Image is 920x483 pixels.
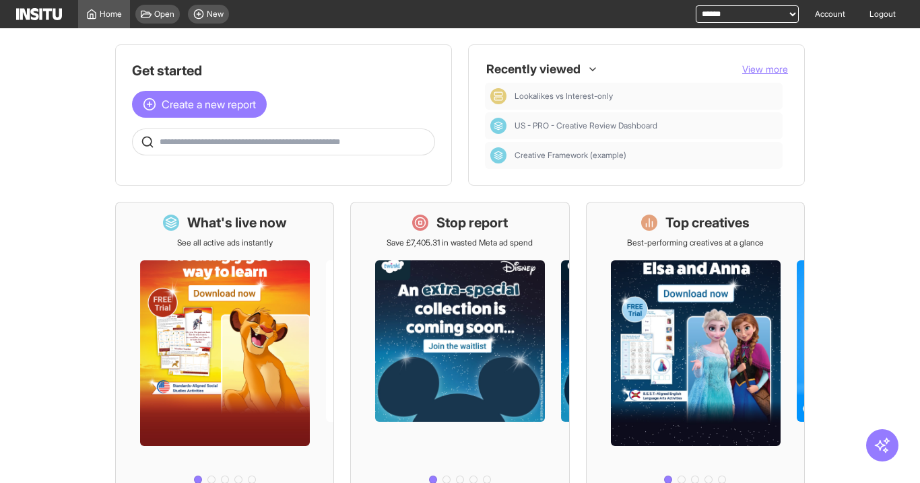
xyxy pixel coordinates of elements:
h1: What's live now [187,213,287,232]
div: Comparison [490,88,506,104]
span: Lookalikes vs Interest-only [515,91,777,102]
img: Logo [16,8,62,20]
span: Creative Framework (example) [515,150,626,161]
p: Best-performing creatives at a glance [627,237,764,248]
p: Save £7,405.31 in wasted Meta ad spend [387,237,533,248]
span: View more [742,63,788,75]
span: Home [100,9,122,20]
div: Dashboard [490,118,506,134]
button: View more [742,63,788,76]
span: Creative Framework (example) [515,150,777,161]
h1: Top creatives [665,213,750,232]
span: New [207,9,224,20]
div: Dashboard [490,147,506,163]
h1: Get started [132,61,435,80]
p: See all active ads instantly [177,237,273,248]
h1: Stop report [436,213,508,232]
span: US - PRO - Creative Review Dashboard [515,120,777,131]
span: US - PRO - Creative Review Dashboard [515,120,657,131]
span: Open [154,9,174,20]
span: Lookalikes vs Interest-only [515,91,613,102]
span: Create a new report [162,96,256,112]
button: Create a new report [132,91,267,118]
